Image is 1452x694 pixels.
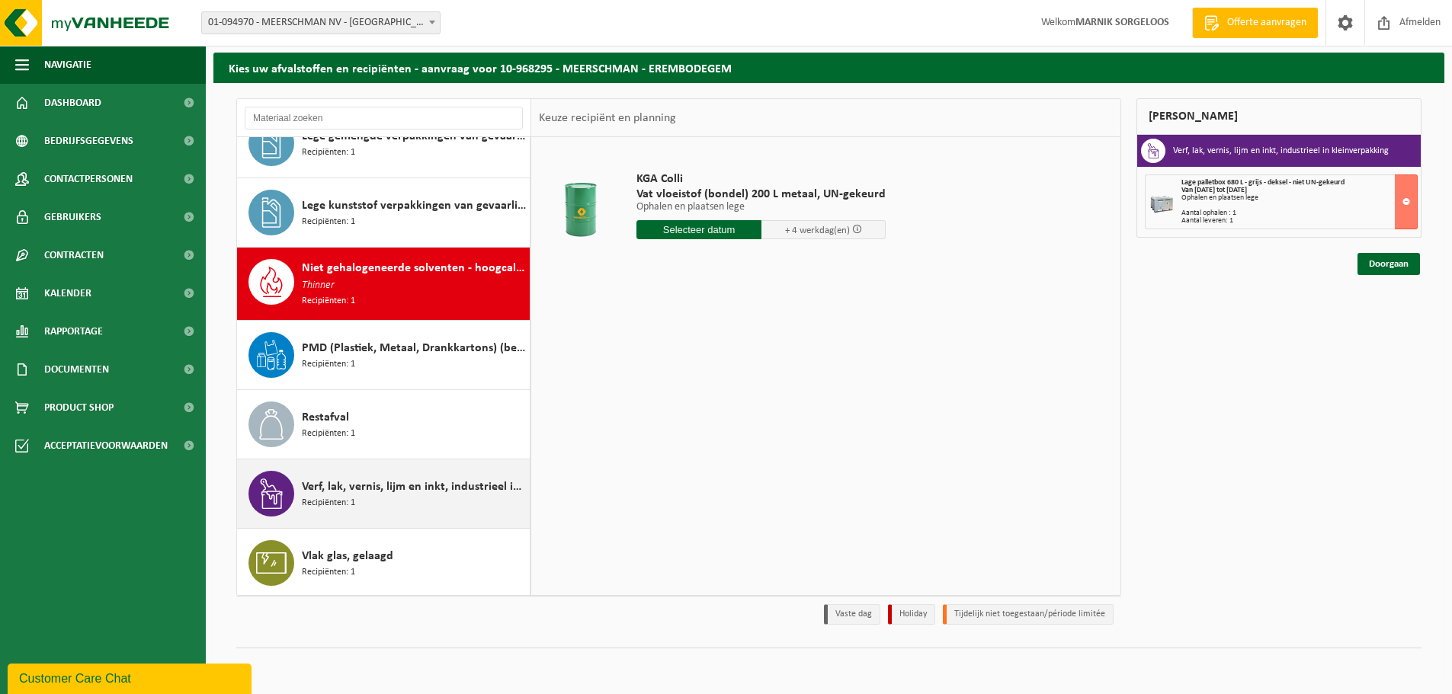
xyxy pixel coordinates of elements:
span: Lege kunststof verpakkingen van gevaarlijke stoffen [302,197,526,215]
span: Lage palletbox 680 L - grijs - deksel - niet UN-gekeurd [1181,178,1345,187]
span: Vlak glas, gelaagd [302,547,393,565]
li: Holiday [888,604,935,625]
input: Selecteer datum [636,220,761,239]
span: Rapportage [44,312,103,350]
span: Recipiënten: 1 [302,146,355,160]
a: Offerte aanvragen [1192,8,1318,38]
button: Niet gehalogeneerde solventen - hoogcalorisch in 200lt-vat Thinner Recipiënten: 1 [237,248,530,321]
span: Documenten [44,350,109,389]
span: Recipiënten: 1 [302,215,355,229]
span: Restafval [302,408,349,427]
iframe: chat widget [8,660,255,694]
span: Recipiënten: 1 [302,427,355,441]
span: Recipiënten: 1 [302,565,355,580]
span: Recipiënten: 1 [302,357,355,372]
button: Lege kunststof verpakkingen van gevaarlijke stoffen Recipiënten: 1 [237,178,530,248]
span: Verf, lak, vernis, lijm en inkt, industrieel in kleinverpakking [302,478,526,496]
button: Restafval Recipiënten: 1 [237,390,530,459]
span: Kalender [44,274,91,312]
span: Offerte aanvragen [1223,15,1310,30]
h2: Kies uw afvalstoffen en recipiënten - aanvraag voor 10-968295 - MEERSCHMAN - EREMBODEGEM [213,53,1444,82]
span: Product Shop [44,389,114,427]
span: KGA Colli [636,171,886,187]
button: Verf, lak, vernis, lijm en inkt, industrieel in kleinverpakking Recipiënten: 1 [237,459,530,529]
span: Contracten [44,236,104,274]
span: Navigatie [44,46,91,84]
span: + 4 werkdag(en) [785,225,850,235]
span: Recipiënten: 1 [302,496,355,510]
button: Vlak glas, gelaagd Recipiënten: 1 [237,529,530,597]
div: Keuze recipiënt en planning [531,99,684,137]
span: PMD (Plastiek, Metaal, Drankkartons) (bedrijven) [302,339,526,357]
span: Acceptatievoorwaarden [44,427,168,465]
div: [PERSON_NAME] [1136,98,1422,135]
li: Tijdelijk niet toegestaan/période limitée [943,604,1114,625]
span: 01-094970 - MEERSCHMAN NV - EREMBODEGEM [201,11,441,34]
span: Recipiënten: 1 [302,294,355,309]
span: Bedrijfsgegevens [44,122,133,160]
span: Dashboard [44,84,101,122]
span: 01-094970 - MEERSCHMAN NV - EREMBODEGEM [202,12,440,34]
span: Thinner [302,277,335,294]
div: Aantal leveren: 1 [1181,217,1417,225]
a: Doorgaan [1357,253,1420,275]
div: Ophalen en plaatsen lege [1181,194,1417,202]
span: Vat vloeistof (bondel) 200 L metaal, UN-gekeurd [636,187,886,202]
div: Aantal ophalen : 1 [1181,209,1417,217]
strong: Van [DATE] tot [DATE] [1181,186,1247,194]
input: Materiaal zoeken [245,107,523,130]
span: Niet gehalogeneerde solventen - hoogcalorisch in 200lt-vat [302,259,526,277]
button: Lege gemengde verpakkingen van gevaarlijke stoffen Recipiënten: 1 [237,109,530,178]
span: Gebruikers [44,198,101,236]
span: Contactpersonen [44,160,133,198]
strong: MARNIK SORGELOOS [1075,17,1169,28]
button: PMD (Plastiek, Metaal, Drankkartons) (bedrijven) Recipiënten: 1 [237,321,530,390]
p: Ophalen en plaatsen lege [636,202,886,213]
li: Vaste dag [824,604,880,625]
h3: Verf, lak, vernis, lijm en inkt, industrieel in kleinverpakking [1173,139,1389,163]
